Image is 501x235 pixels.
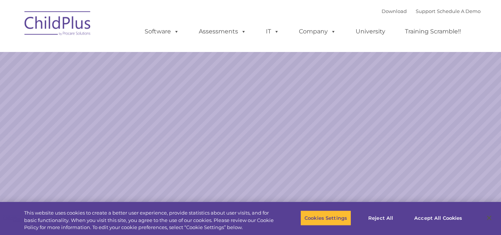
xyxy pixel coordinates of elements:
div: This website uses cookies to create a better user experience, provide statistics about user visit... [24,209,276,231]
button: Cookies Settings [300,210,351,226]
a: Schedule A Demo [437,8,481,14]
a: Training Scramble!! [398,24,468,39]
a: University [348,24,393,39]
a: Support [416,8,435,14]
button: Reject All [357,210,404,226]
img: ChildPlus by Procare Solutions [21,6,95,43]
button: Close [481,210,497,226]
font: | [382,8,481,14]
a: IT [258,24,287,39]
button: Accept All Cookies [410,210,466,226]
a: Assessments [191,24,254,39]
a: Company [291,24,343,39]
a: Software [137,24,187,39]
a: Download [382,8,407,14]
